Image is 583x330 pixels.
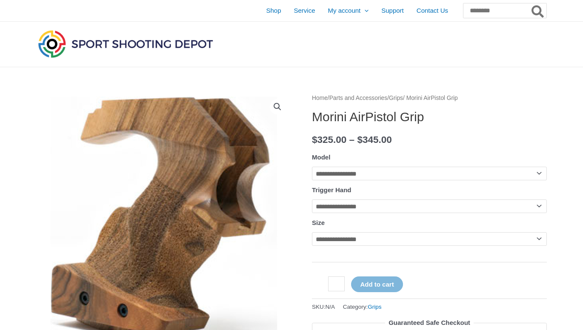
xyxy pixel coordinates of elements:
legend: Guaranteed Safe Checkout [385,317,474,329]
button: Search [530,3,546,18]
a: Grips [368,304,381,310]
bdi: 345.00 [357,134,392,145]
span: $ [357,134,363,145]
input: Product quantity [328,276,345,291]
nav: Breadcrumb [312,93,547,104]
span: SKU: [312,302,335,312]
bdi: 325.00 [312,134,346,145]
h1: Morini AirPistol Grip [312,109,547,125]
span: – [349,134,355,145]
span: Category: [343,302,382,312]
a: View full-screen image gallery [270,99,285,114]
span: N/A [326,304,335,310]
label: Trigger Hand [312,186,352,193]
button: Add to cart [351,276,403,292]
img: Sport Shooting Depot [36,28,215,60]
a: Parts and Accessories [329,95,388,101]
a: Home [312,95,328,101]
label: Model [312,154,330,161]
span: $ [312,134,317,145]
a: Grips [389,95,403,101]
label: Size [312,219,325,226]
